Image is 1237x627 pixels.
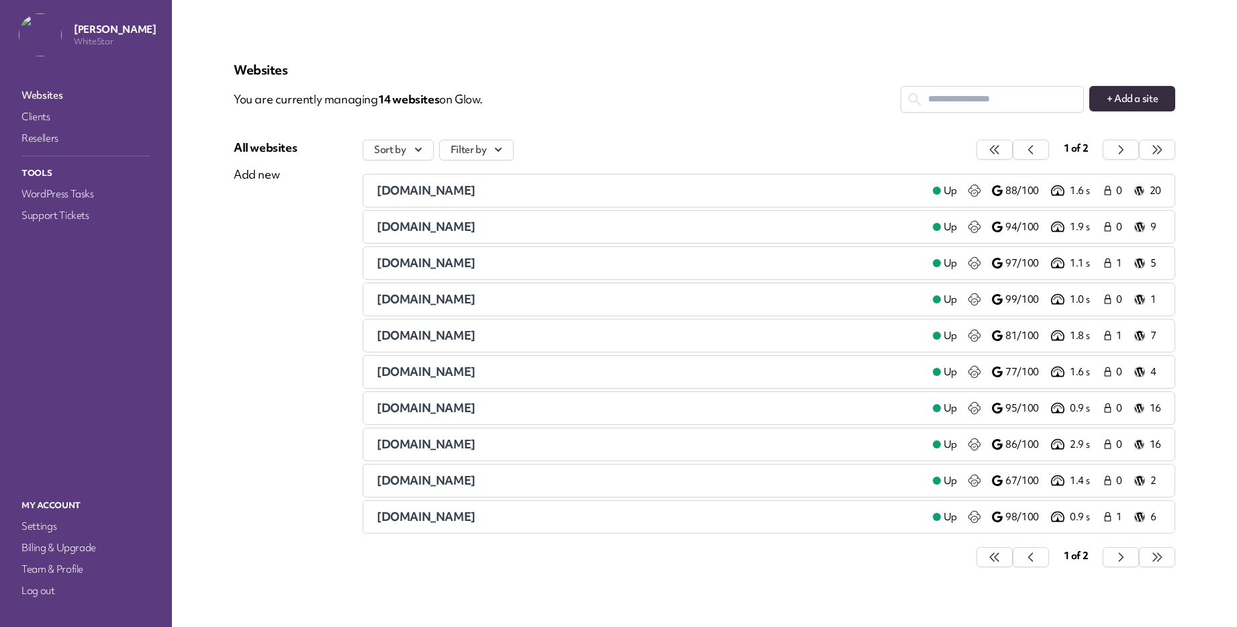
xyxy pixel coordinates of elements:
span: [DOMAIN_NAME] [377,328,475,343]
p: 9 [1150,220,1161,234]
span: [DOMAIN_NAME] [377,291,475,307]
span: [DOMAIN_NAME] [377,255,475,271]
div: All websites [234,140,297,156]
a: 1 [1102,328,1129,344]
a: Up [922,473,968,489]
span: 1 [1116,510,1126,524]
p: [PERSON_NAME] [74,23,156,36]
a: 0 [1102,183,1129,199]
span: [DOMAIN_NAME] [377,400,475,416]
p: My Account [19,497,153,514]
p: 94/100 [1005,220,1048,234]
p: 86/100 [1005,438,1048,452]
a: Team & Profile [19,560,153,579]
span: 14 website [378,91,440,107]
p: 6 [1150,510,1161,524]
span: 0 [1116,293,1126,307]
p: 97/100 [1005,256,1048,271]
a: 88/100 1.6 s [992,183,1102,199]
span: Up [944,438,957,452]
a: 4 [1134,364,1161,380]
p: 1.6 s [1070,365,1102,379]
a: Resellers [19,129,153,148]
p: 81/100 [1005,329,1048,343]
p: 88/100 [1005,184,1048,198]
a: 16 [1134,400,1161,416]
a: Up [922,364,968,380]
p: 67/100 [1005,474,1048,488]
span: Up [944,365,957,379]
p: 2.9 s [1070,438,1102,452]
div: Add new [234,166,297,183]
span: Up [944,329,957,343]
a: 81/100 1.8 s [992,328,1102,344]
a: Support Tickets [19,206,153,225]
a: [DOMAIN_NAME] [377,291,922,307]
p: 1.0 s [1070,293,1102,307]
a: Up [922,328,968,344]
p: You are currently managing on Glow. [234,86,901,113]
a: [DOMAIN_NAME] [377,436,922,452]
p: WhiteStar [74,36,156,47]
a: [DOMAIN_NAME] [377,509,922,525]
span: [DOMAIN_NAME] [377,473,475,488]
span: s [434,91,440,107]
a: 0 [1102,291,1129,307]
span: Up [944,401,957,416]
a: WordPress Tasks [19,185,153,203]
span: [DOMAIN_NAME] [377,219,475,234]
span: 0 [1116,365,1126,379]
span: 0 [1116,220,1126,234]
a: [DOMAIN_NAME] [377,328,922,344]
span: 0 [1116,474,1126,488]
a: [DOMAIN_NAME] [377,219,922,235]
a: 7 [1134,328,1161,344]
a: 9 [1134,219,1161,235]
a: Up [922,183,968,199]
button: Sort by [363,140,434,160]
span: Up [944,256,957,271]
a: [DOMAIN_NAME] [377,183,922,199]
span: [DOMAIN_NAME] [377,436,475,452]
span: Up [944,293,957,307]
a: Up [922,436,968,452]
span: 0 [1116,438,1126,452]
a: 0 [1102,219,1129,235]
a: 98/100 0.9 s [992,509,1102,525]
a: 16 [1134,436,1161,452]
a: 1 [1134,291,1161,307]
a: Up [922,291,968,307]
a: 2 [1134,473,1161,489]
span: 1 [1116,256,1126,271]
span: [DOMAIN_NAME] [377,509,475,524]
a: Billing & Upgrade [19,538,153,557]
span: Up [944,510,957,524]
p: 1.1 s [1070,256,1102,271]
p: 2 [1150,474,1161,488]
span: Up [944,474,957,488]
a: [DOMAIN_NAME] [377,473,922,489]
a: Up [922,255,968,271]
p: 1.9 s [1070,220,1102,234]
span: Up [944,184,957,198]
span: 0 [1116,401,1126,416]
a: 99/100 1.0 s [992,291,1102,307]
a: 97/100 1.1 s [992,255,1102,271]
a: 0 [1102,400,1129,416]
span: 1 of 2 [1064,142,1089,155]
p: 99/100 [1005,293,1048,307]
p: 77/100 [1005,365,1048,379]
span: [DOMAIN_NAME] [377,183,475,198]
a: [DOMAIN_NAME] [377,400,922,416]
span: 1 of 2 [1064,549,1089,563]
a: 0 [1102,473,1129,489]
a: Clients [19,107,153,126]
p: 1.4 s [1070,474,1102,488]
a: 1 [1102,509,1129,525]
span: 1 [1116,329,1126,343]
a: Websites [19,86,153,105]
span: 0 [1116,184,1126,198]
